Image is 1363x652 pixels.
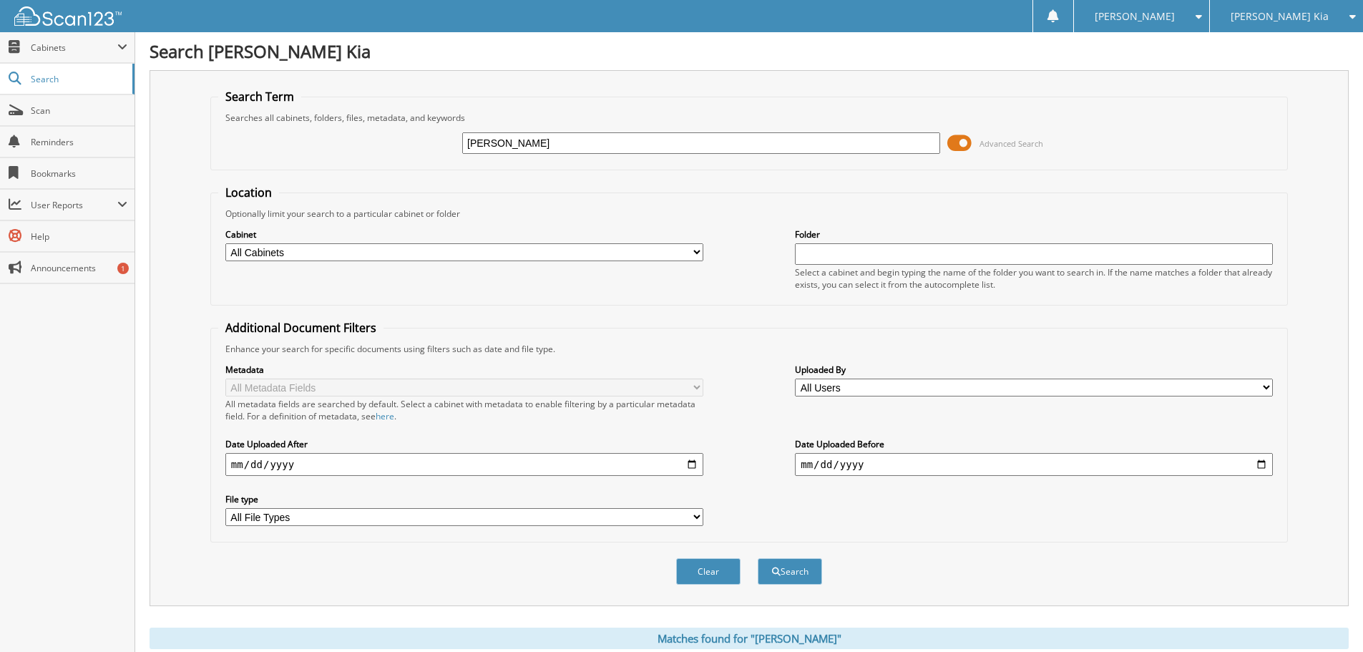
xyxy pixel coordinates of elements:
[376,410,394,422] a: here
[218,185,279,200] legend: Location
[225,398,703,422] div: All metadata fields are searched by default. Select a cabinet with metadata to enable filtering b...
[795,453,1273,476] input: end
[225,493,703,505] label: File type
[795,438,1273,450] label: Date Uploaded Before
[31,230,127,243] span: Help
[225,228,703,240] label: Cabinet
[150,39,1349,63] h1: Search [PERSON_NAME] Kia
[979,138,1043,149] span: Advanced Search
[795,266,1273,291] div: Select a cabinet and begin typing the name of the folder you want to search in. If the name match...
[795,364,1273,376] label: Uploaded By
[150,628,1349,649] div: Matches found for "[PERSON_NAME]"
[31,136,127,148] span: Reminders
[218,320,384,336] legend: Additional Document Filters
[225,453,703,476] input: start
[31,199,117,211] span: User Reports
[14,6,122,26] img: scan123-logo-white.svg
[31,42,117,54] span: Cabinets
[225,438,703,450] label: Date Uploaded After
[225,364,703,376] label: Metadata
[117,263,129,274] div: 1
[31,73,125,85] span: Search
[218,89,301,104] legend: Search Term
[31,167,127,180] span: Bookmarks
[795,228,1273,240] label: Folder
[218,343,1280,355] div: Enhance your search for specific documents using filters such as date and file type.
[758,558,822,585] button: Search
[218,208,1280,220] div: Optionally limit your search to a particular cabinet or folder
[676,558,741,585] button: Clear
[218,112,1280,124] div: Searches all cabinets, folders, files, metadata, and keywords
[31,262,127,274] span: Announcements
[1231,12,1329,21] span: [PERSON_NAME] Kia
[31,104,127,117] span: Scan
[1095,12,1175,21] span: [PERSON_NAME]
